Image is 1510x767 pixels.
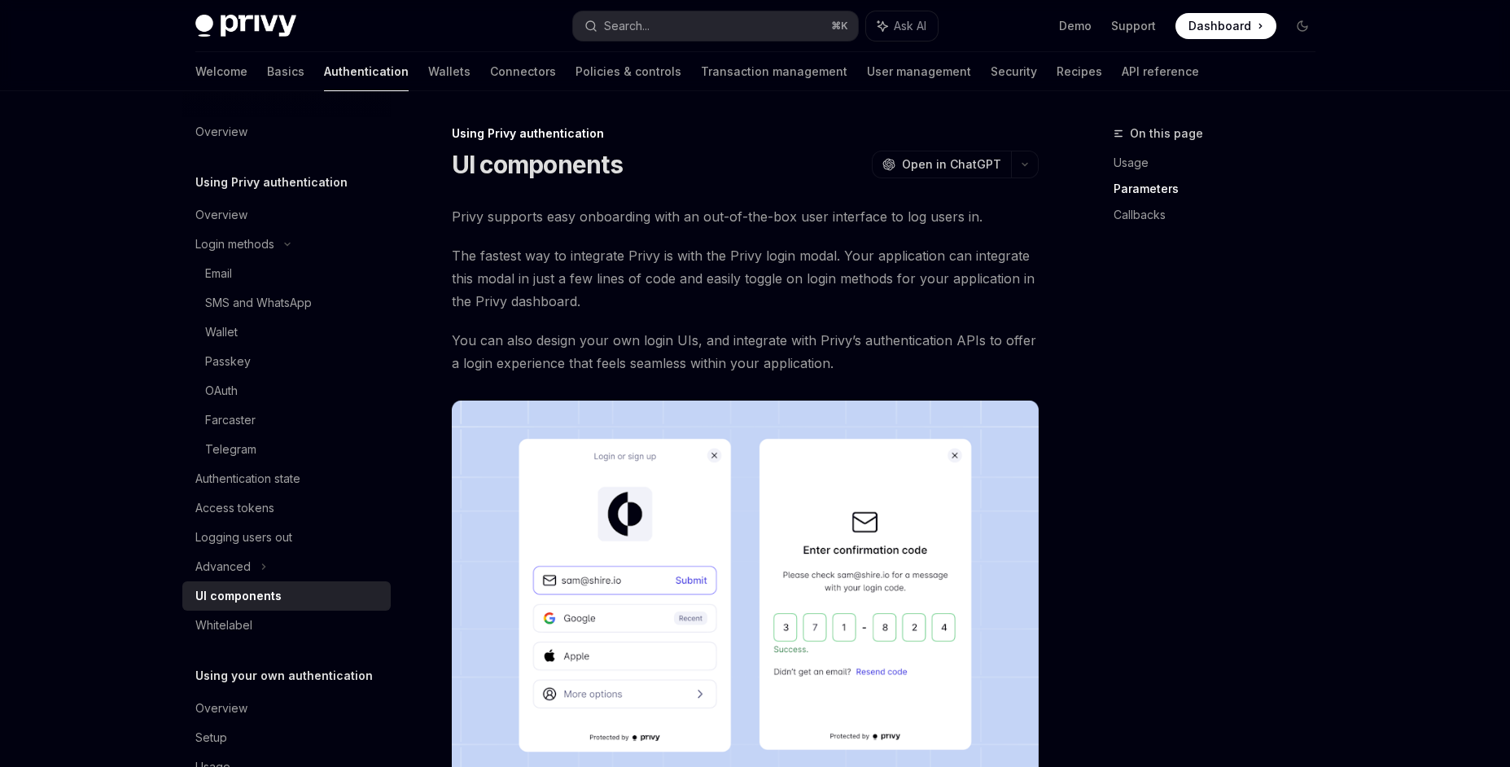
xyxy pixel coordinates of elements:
div: Wallet [205,322,238,342]
a: Wallet [182,318,391,347]
a: Telegram [182,435,391,464]
div: Authentication state [195,469,300,489]
div: Search... [604,16,650,36]
span: The fastest way to integrate Privy is with the Privy login modal. Your application can integrate ... [452,244,1039,313]
a: Demo [1059,18,1092,34]
a: Setup [182,723,391,752]
a: Email [182,259,391,288]
a: Access tokens [182,493,391,523]
h5: Using Privy authentication [195,173,348,192]
img: dark logo [195,15,296,37]
a: Farcaster [182,405,391,435]
span: Open in ChatGPT [902,156,1001,173]
div: Setup [195,728,227,747]
div: Whitelabel [195,616,252,635]
a: Dashboard [1175,13,1276,39]
a: UI components [182,581,391,611]
span: On this page [1130,124,1203,143]
a: Passkey [182,347,391,376]
div: Access tokens [195,498,274,518]
span: You can also design your own login UIs, and integrate with Privy’s authentication APIs to offer a... [452,329,1039,375]
div: Telegram [205,440,256,459]
a: Overview [182,117,391,147]
a: Parameters [1114,176,1328,202]
a: Usage [1114,150,1328,176]
div: Logging users out [195,528,292,547]
a: Overview [182,694,391,723]
button: Open in ChatGPT [872,151,1011,178]
a: Wallets [428,52,471,91]
a: Whitelabel [182,611,391,640]
a: Connectors [490,52,556,91]
a: Recipes [1057,52,1102,91]
button: Search...⌘K [573,11,858,41]
div: SMS and WhatsApp [205,293,312,313]
span: ⌘ K [831,20,848,33]
button: Ask AI [866,11,938,41]
a: SMS and WhatsApp [182,288,391,318]
a: Authentication [324,52,409,91]
a: Basics [267,52,304,91]
a: Logging users out [182,523,391,552]
span: Ask AI [894,18,926,34]
div: Login methods [195,234,274,254]
div: Overview [195,205,247,225]
div: Passkey [205,352,251,371]
div: Farcaster [205,410,256,430]
a: Transaction management [701,52,847,91]
a: Callbacks [1114,202,1328,228]
button: Toggle dark mode [1289,13,1315,39]
a: Support [1111,18,1156,34]
a: Security [991,52,1037,91]
div: Email [205,264,232,283]
span: Privy supports easy onboarding with an out-of-the-box user interface to log users in. [452,205,1039,228]
div: Overview [195,699,247,718]
span: Dashboard [1188,18,1251,34]
a: Authentication state [182,464,391,493]
a: OAuth [182,376,391,405]
div: Overview [195,122,247,142]
div: OAuth [205,381,238,401]
a: Overview [182,200,391,230]
a: Welcome [195,52,247,91]
div: Advanced [195,557,251,576]
h5: Using your own authentication [195,666,373,686]
a: API reference [1122,52,1199,91]
div: UI components [195,586,282,606]
a: Policies & controls [576,52,681,91]
a: User management [867,52,971,91]
div: Using Privy authentication [452,125,1039,142]
h1: UI components [452,150,623,179]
